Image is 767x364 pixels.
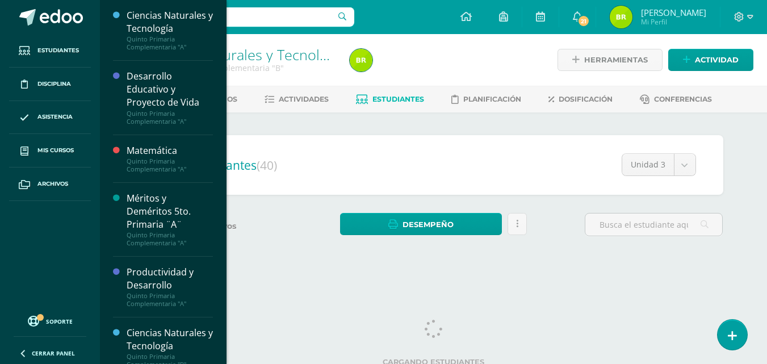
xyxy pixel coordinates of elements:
a: MatemáticaQuinto Primaria Complementaria "A" [127,144,213,173]
a: Unidad 3 [622,154,695,175]
div: Ciencias Naturales y Tecnología [127,9,213,35]
span: [PERSON_NAME] [641,7,706,18]
span: Dosificación [559,95,613,103]
a: Herramientas [558,49,663,71]
a: Mis cursos [9,134,91,168]
span: Soporte [46,317,73,325]
img: 31b9b394d06e39e7186534e32953773e.png [350,49,372,72]
div: Matemática [127,144,213,157]
a: Estudiantes [356,90,424,108]
a: Actividad [668,49,753,71]
a: Archivos [9,168,91,201]
a: Desempeño [340,213,502,235]
a: Soporte [14,313,86,328]
span: Archivos [37,179,68,189]
div: Méritos y Deméritos 5to. Primaria ¨A¨ [127,192,213,231]
input: Busca un usuario... [107,7,354,27]
span: Planificación [463,95,521,103]
span: Desempeño [403,214,454,235]
span: Herramientas [584,49,648,70]
a: Disciplina [9,68,91,101]
img: 31b9b394d06e39e7186534e32953773e.png [610,6,632,28]
span: Actividad [695,49,739,70]
span: Mis cursos [37,146,74,155]
span: Estudiantes [37,46,79,55]
a: Actividades [265,90,329,108]
span: Mi Perfil [641,17,706,27]
span: Cerrar panel [32,349,75,357]
span: Estudiantes [192,157,277,173]
span: Conferencias [654,95,712,103]
a: Estudiantes [9,34,91,68]
span: Actividades [279,95,329,103]
a: Desarrollo Educativo y Proyecto de VidaQuinto Primaria Complementaria "A" [127,70,213,125]
a: Ciencias Naturales y Tecnología [143,45,346,64]
span: 21 [577,15,590,27]
a: Asistencia [9,101,91,135]
span: Estudiantes [372,95,424,103]
a: Planificación [451,90,521,108]
h1: Ciencias Naturales y Tecnología [143,47,336,62]
input: Busca el estudiante aquí... [585,214,722,236]
a: Méritos y Deméritos 5to. Primaria ¨A¨Quinto Primaria Complementaria "A" [127,192,213,247]
a: Conferencias [640,90,712,108]
div: Quinto Primaria Complementaria "A" [127,157,213,173]
a: Ciencias Naturales y TecnologíaQuinto Primaria Complementaria "A" [127,9,213,51]
div: Quinto Primaria Complementaria "A" [127,35,213,51]
a: Productividad y DesarrolloQuinto Primaria Complementaria "A" [127,266,213,308]
div: Quinto Primaria Complementaria "A" [127,231,213,247]
div: Ciencias Naturales y Tecnología [127,327,213,353]
div: Quinto Primaria Complementaria 'B' [143,62,336,73]
div: Quinto Primaria Complementaria "A" [127,292,213,308]
span: (40) [257,157,277,173]
span: Unidad 3 [631,154,665,175]
span: Disciplina [37,80,71,89]
span: Asistencia [37,112,73,122]
a: Dosificación [548,90,613,108]
div: Productividad y Desarrollo [127,266,213,292]
div: Quinto Primaria Complementaria "A" [127,110,213,125]
div: Desarrollo Educativo y Proyecto de Vida [127,70,213,109]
